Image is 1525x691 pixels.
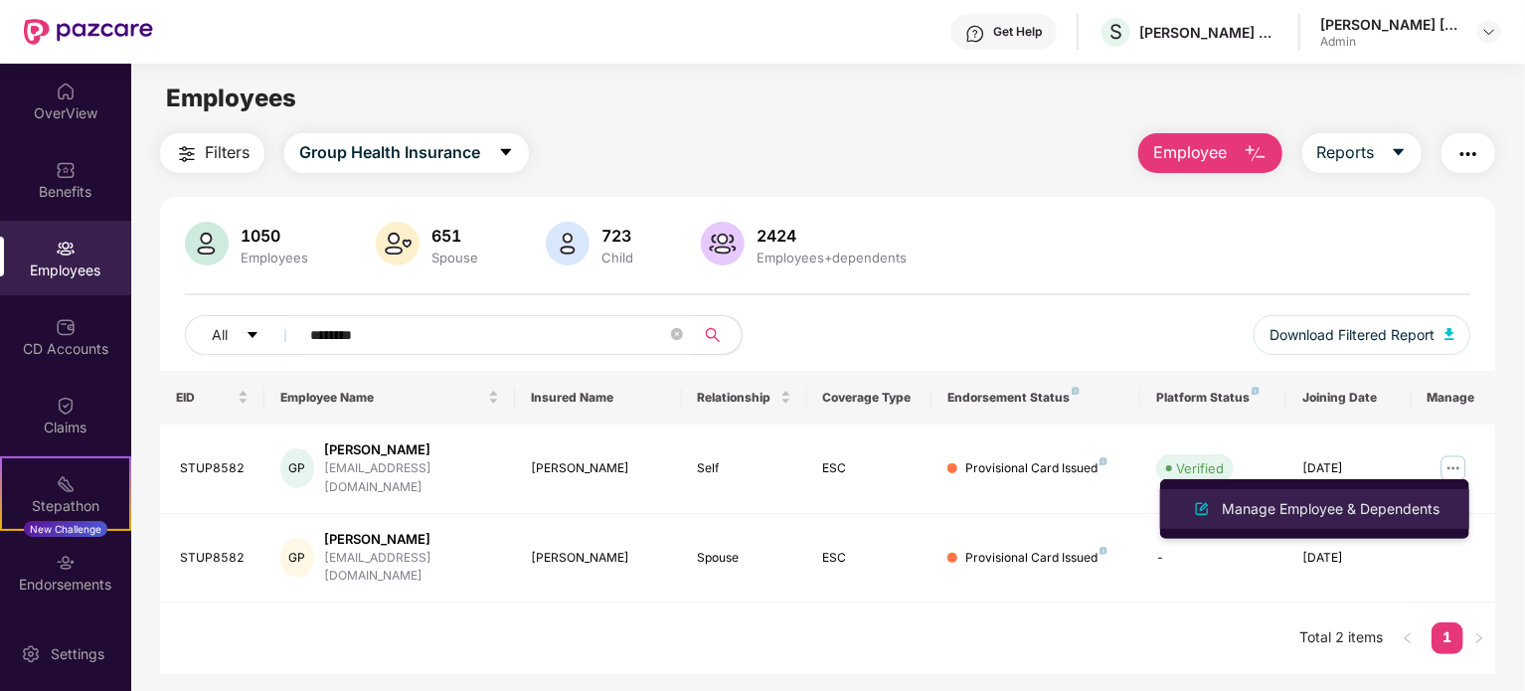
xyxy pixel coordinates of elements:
[671,328,683,340] span: close-circle
[753,250,911,265] div: Employees+dependents
[1156,390,1271,406] div: Platform Status
[498,144,514,162] span: caret-down
[1432,622,1463,652] a: 1
[176,390,234,406] span: EID
[21,644,41,664] img: svg+xml;base64,PHN2ZyBpZD0iU2V0dGluZy0yMHgyMCIgeG1sbnM9Imh0dHA6Ly93d3cudzMub3JnLzIwMDAvc3ZnIiB3aW...
[531,549,666,568] div: [PERSON_NAME]
[166,84,296,112] span: Employees
[1100,547,1107,555] img: svg+xml;base64,PHN2ZyB4bWxucz0iaHR0cDovL3d3dy53My5vcmcvMjAwMC9zdmciIHdpZHRoPSI4IiBoZWlnaHQ9IjgiIH...
[56,474,76,494] img: svg+xml;base64,PHN2ZyB4bWxucz0iaHR0cDovL3d3dy53My5vcmcvMjAwMC9zdmciIHdpZHRoPSIyMSIgaGVpZ2h0PSIyMC...
[180,459,249,478] div: STUP8582
[1481,24,1497,40] img: svg+xml;base64,PHN2ZyBpZD0iRHJvcGRvd24tMzJ4MzIiIHhtbG5zPSJodHRwOi8vd3d3LnczLm9yZy8yMDAwL3N2ZyIgd2...
[1218,498,1443,520] div: Manage Employee & Dependents
[246,328,259,344] span: caret-down
[56,239,76,259] img: svg+xml;base64,PHN2ZyBpZD0iRW1wbG95ZWVzIiB4bWxucz0iaHR0cDovL3d3dy53My5vcmcvMjAwMC9zdmciIHdpZHRoPS...
[965,24,985,44] img: svg+xml;base64,PHN2ZyBpZD0iSGVscC0zMngzMiIgeG1sbnM9Imh0dHA6Ly93d3cudzMub3JnLzIwMDAvc3ZnIiB3aWR0aD...
[1412,371,1495,425] th: Manage
[693,315,743,355] button: search
[324,440,499,459] div: [PERSON_NAME]
[160,371,264,425] th: EID
[1270,324,1435,346] span: Download Filtered Report
[180,549,249,568] div: STUP8582
[515,371,682,425] th: Insured Name
[1302,459,1396,478] div: [DATE]
[185,315,306,355] button: Allcaret-down
[280,538,314,578] div: GP
[753,226,911,246] div: 2424
[965,549,1107,568] div: Provisional Card Issued
[1100,457,1107,465] img: svg+xml;base64,PHN2ZyB4bWxucz0iaHR0cDovL3d3dy53My5vcmcvMjAwMC9zdmciIHdpZHRoPSI4IiBoZWlnaHQ9IjgiIH...
[671,326,683,345] span: close-circle
[993,24,1042,40] div: Get Help
[280,390,484,406] span: Employee Name
[1456,142,1480,166] img: svg+xml;base64,PHN2ZyB4bWxucz0iaHR0cDovL3d3dy53My5vcmcvMjAwMC9zdmciIHdpZHRoPSIyNCIgaGVpZ2h0PSIyNC...
[701,222,745,265] img: svg+xml;base64,PHN2ZyB4bWxucz0iaHR0cDovL3d3dy53My5vcmcvMjAwMC9zdmciIHhtbG5zOnhsaW5rPSJodHRwOi8vd3...
[1244,142,1268,166] img: svg+xml;base64,PHN2ZyB4bWxucz0iaHR0cDovL3d3dy53My5vcmcvMjAwMC9zdmciIHhtbG5zOnhsaW5rPSJodHRwOi8vd3...
[324,530,499,549] div: [PERSON_NAME]
[376,222,420,265] img: svg+xml;base64,PHN2ZyB4bWxucz0iaHR0cDovL3d3dy53My5vcmcvMjAwMC9zdmciIHhtbG5zOnhsaW5rPSJodHRwOi8vd3...
[1317,140,1375,165] span: Reports
[160,133,264,173] button: Filters
[1438,452,1469,484] img: manageButton
[427,226,482,246] div: 651
[56,82,76,101] img: svg+xml;base64,PHN2ZyBpZD0iSG9tZSIgeG1sbnM9Imh0dHA6Ly93d3cudzMub3JnLzIwMDAvc3ZnIiB3aWR0aD0iMjAiIG...
[1286,371,1412,425] th: Joining Date
[1302,549,1396,568] div: [DATE]
[1300,622,1384,654] li: Total 2 items
[1072,387,1080,395] img: svg+xml;base64,PHN2ZyB4bWxucz0iaHR0cDovL3d3dy53My5vcmcvMjAwMC9zdmciIHdpZHRoPSI4IiBoZWlnaHQ9IjgiIH...
[1139,23,1278,42] div: [PERSON_NAME] CONSULTANTS P LTD
[185,222,229,265] img: svg+xml;base64,PHN2ZyB4bWxucz0iaHR0cDovL3d3dy53My5vcmcvMjAwMC9zdmciIHhtbG5zOnhsaW5rPSJodHRwOi8vd3...
[597,250,637,265] div: Child
[1320,34,1459,50] div: Admin
[1320,15,1459,34] div: [PERSON_NAME] [PERSON_NAME]
[1176,458,1224,478] div: Verified
[24,19,153,45] img: New Pazcare Logo
[1402,632,1414,644] span: left
[205,140,250,165] span: Filters
[1473,632,1485,644] span: right
[1432,622,1463,654] li: 1
[1153,140,1228,165] span: Employee
[1444,328,1454,340] img: svg+xml;base64,PHN2ZyB4bWxucz0iaHR0cDovL3d3dy53My5vcmcvMjAwMC9zdmciIHhtbG5zOnhsaW5rPSJodHRwOi8vd3...
[807,371,932,425] th: Coverage Type
[1140,514,1286,604] td: -
[965,459,1107,478] div: Provisional Card Issued
[24,521,107,537] div: New Challenge
[280,448,314,488] div: GP
[56,317,76,337] img: svg+xml;base64,PHN2ZyBpZD0iQ0RfQWNjb3VudHMiIGRhdGEtbmFtZT0iQ0QgQWNjb3VudHMiIHhtbG5zPSJodHRwOi8vd3...
[546,222,590,265] img: svg+xml;base64,PHN2ZyB4bWxucz0iaHR0cDovL3d3dy53My5vcmcvMjAwMC9zdmciIHhtbG5zOnhsaW5rPSJodHRwOi8vd3...
[56,160,76,180] img: svg+xml;base64,PHN2ZyBpZD0iQmVuZWZpdHMiIHhtbG5zPSJodHRwOi8vd3d3LnczLm9yZy8yMDAwL3N2ZyIgd2lkdGg9Ij...
[56,553,76,573] img: svg+xml;base64,PHN2ZyBpZD0iRW5kb3JzZW1lbnRzIiB4bWxucz0iaHR0cDovL3d3dy53My5vcmcvMjAwMC9zdmciIHdpZH...
[324,459,499,497] div: [EMAIL_ADDRESS][DOMAIN_NAME]
[823,549,917,568] div: ESC
[2,496,129,516] div: Stepathon
[1463,622,1495,654] li: Next Page
[823,459,917,478] div: ESC
[1190,497,1214,521] img: svg+xml;base64,PHN2ZyB4bWxucz0iaHR0cDovL3d3dy53My5vcmcvMjAwMC9zdmciIHhtbG5zOnhsaW5rPSJodHRwOi8vd3...
[1391,144,1407,162] span: caret-down
[1392,622,1424,654] button: left
[1463,622,1495,654] button: right
[1138,133,1282,173] button: Employee
[698,549,791,568] div: Spouse
[299,140,480,165] span: Group Health Insurance
[1254,315,1470,355] button: Download Filtered Report
[682,371,807,425] th: Relationship
[56,396,76,416] img: svg+xml;base64,PHN2ZyBpZD0iQ2xhaW0iIHhtbG5zPSJodHRwOi8vd3d3LnczLm9yZy8yMDAwL3N2ZyIgd2lkdGg9IjIwIi...
[175,142,199,166] img: svg+xml;base64,PHN2ZyB4bWxucz0iaHR0cDovL3d3dy53My5vcmcvMjAwMC9zdmciIHdpZHRoPSIyNCIgaGVpZ2h0PSIyNC...
[237,250,312,265] div: Employees
[1252,387,1260,395] img: svg+xml;base64,PHN2ZyB4bWxucz0iaHR0cDovL3d3dy53My5vcmcvMjAwMC9zdmciIHdpZHRoPSI4IiBoZWlnaHQ9IjgiIH...
[1109,20,1122,44] span: S
[264,371,515,425] th: Employee Name
[531,459,666,478] div: [PERSON_NAME]
[693,327,732,343] span: search
[212,324,228,346] span: All
[597,226,637,246] div: 723
[324,549,499,587] div: [EMAIL_ADDRESS][DOMAIN_NAME]
[45,644,110,664] div: Settings
[1392,622,1424,654] li: Previous Page
[698,390,776,406] span: Relationship
[284,133,529,173] button: Group Health Insurancecaret-down
[698,459,791,478] div: Self
[1302,133,1422,173] button: Reportscaret-down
